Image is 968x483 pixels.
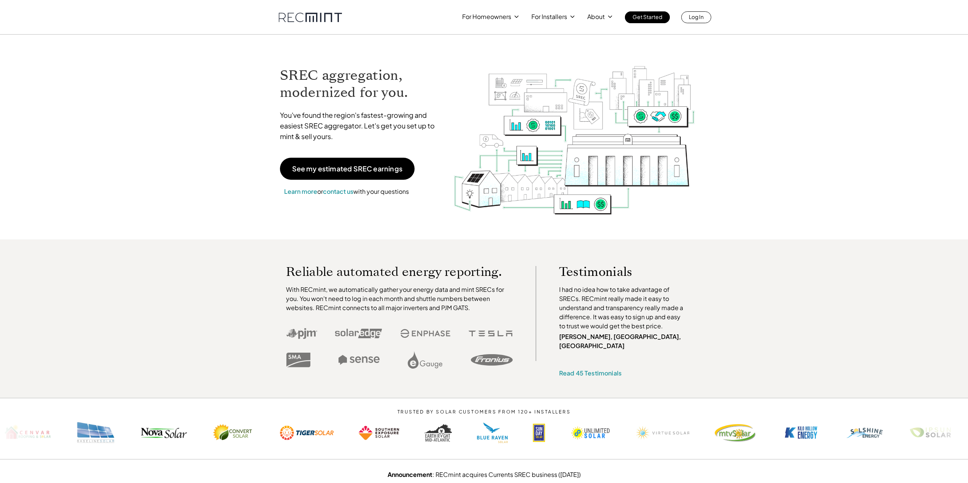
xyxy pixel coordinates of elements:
[323,187,353,195] a: contact us
[559,332,687,350] p: [PERSON_NAME], [GEOGRAPHIC_DATA], [GEOGRAPHIC_DATA]
[453,46,696,217] img: RECmint value cycle
[559,266,672,277] p: Testimonials
[374,409,594,415] p: TRUSTED BY SOLAR CUSTOMERS FROM 120+ INSTALLERS
[559,369,621,377] a: Read 45 Testimonials
[633,11,662,22] p: Get Started
[280,67,442,101] h1: SREC aggregation, modernized for you.
[689,11,704,22] p: Log In
[388,470,581,478] a: Announcement: RECmint acquires Currents SREC business ([DATE])
[286,285,513,312] p: With RECmint, we automatically gather your energy data and mint SRECs for you. You won't need to ...
[587,11,605,22] p: About
[280,110,442,142] p: You've found the region's fastest-growing and easiest SREC aggregator. Let's get you set up to mi...
[284,187,317,195] a: Learn more
[559,285,687,331] p: I had no idea how to take advantage of SRECs. RECmint really made it easy to understand and trans...
[280,158,415,180] a: See my estimated SREC earnings
[531,11,567,22] p: For Installers
[286,266,513,277] p: Reliable automated energy reporting.
[388,470,432,478] strong: Announcement
[681,11,711,23] a: Log In
[625,11,670,23] a: Get Started
[462,11,511,22] p: For Homeowners
[292,165,402,172] p: See my estimated SREC earnings
[280,187,413,196] p: or with your questions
